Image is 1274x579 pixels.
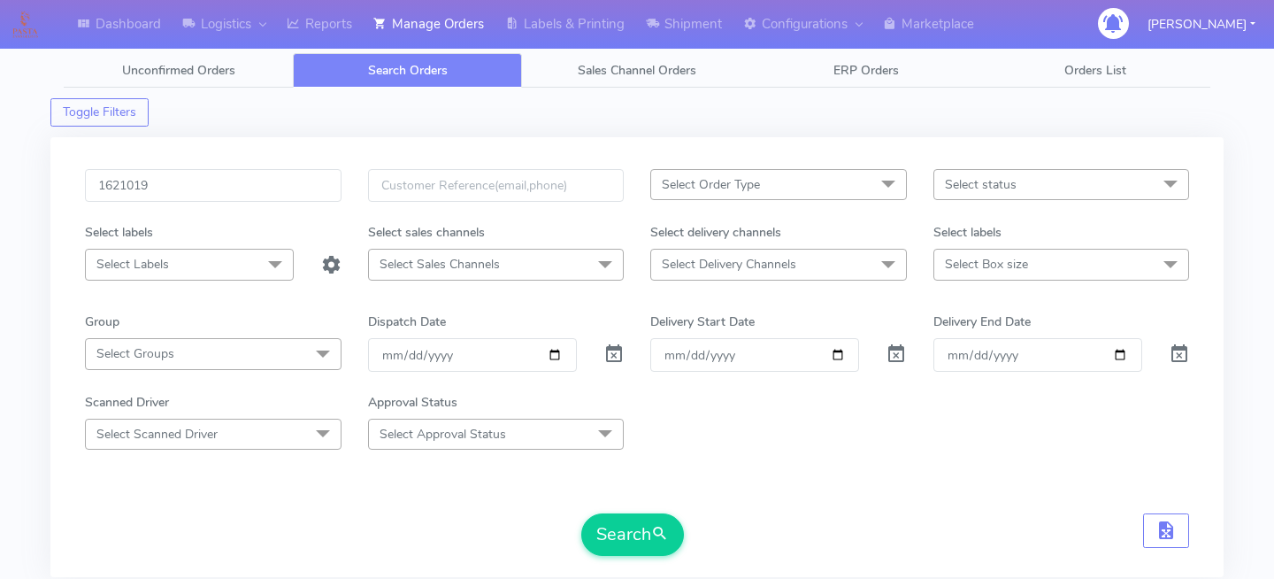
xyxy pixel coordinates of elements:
span: Search Orders [368,62,448,79]
span: Unconfirmed Orders [122,62,235,79]
span: Select Delivery Channels [662,256,796,273]
label: Approval Status [368,393,457,412]
span: Sales Channel Orders [578,62,696,79]
label: Group [85,313,119,331]
span: Select Approval Status [380,426,506,443]
span: Select Box size [945,256,1028,273]
button: Toggle Filters [50,98,149,127]
span: Select Order Type [662,176,760,193]
button: Search [581,513,684,556]
span: Select Scanned Driver [96,426,218,443]
span: Select Groups [96,345,174,362]
label: Select sales channels [368,223,485,242]
input: Order Id [85,169,342,202]
ul: Tabs [64,53,1210,88]
span: Select Labels [96,256,169,273]
label: Scanned Driver [85,393,169,412]
span: Orders List [1064,62,1126,79]
label: Select labels [933,223,1002,242]
span: Select Sales Channels [380,256,500,273]
label: Select labels [85,223,153,242]
span: Select status [945,176,1017,193]
label: Delivery End Date [933,313,1031,331]
label: Dispatch Date [368,313,446,331]
span: ERP Orders [833,62,899,79]
label: Select delivery channels [650,223,781,242]
label: Delivery Start Date [650,313,755,331]
input: Customer Reference(email,phone) [368,169,625,202]
button: [PERSON_NAME] [1134,6,1269,42]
